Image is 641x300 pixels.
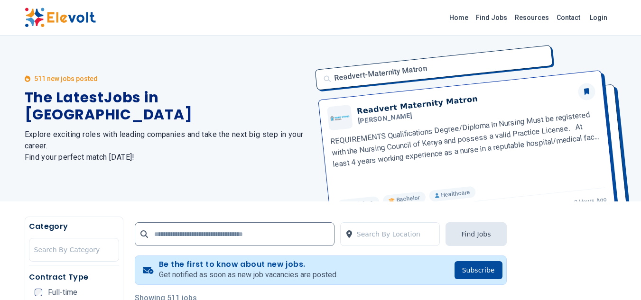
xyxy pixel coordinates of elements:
h2: Explore exciting roles with leading companies and take the next big step in your career. Find you... [25,129,309,163]
h1: The Latest Jobs in [GEOGRAPHIC_DATA] [25,89,309,123]
a: Resources [511,10,553,25]
span: Full-time [48,289,77,296]
input: Full-time [35,289,42,296]
p: 511 new jobs posted [34,74,98,83]
a: Login [584,8,613,27]
button: Subscribe [455,261,502,279]
a: Find Jobs [472,10,511,25]
a: Contact [553,10,584,25]
h5: Category [29,221,119,232]
h4: Be the first to know about new jobs. [159,260,338,269]
button: Find Jobs [446,222,506,246]
p: Get notified as soon as new job vacancies are posted. [159,269,338,281]
a: Home [446,10,472,25]
h5: Contract Type [29,272,119,283]
img: Elevolt [25,8,96,27]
